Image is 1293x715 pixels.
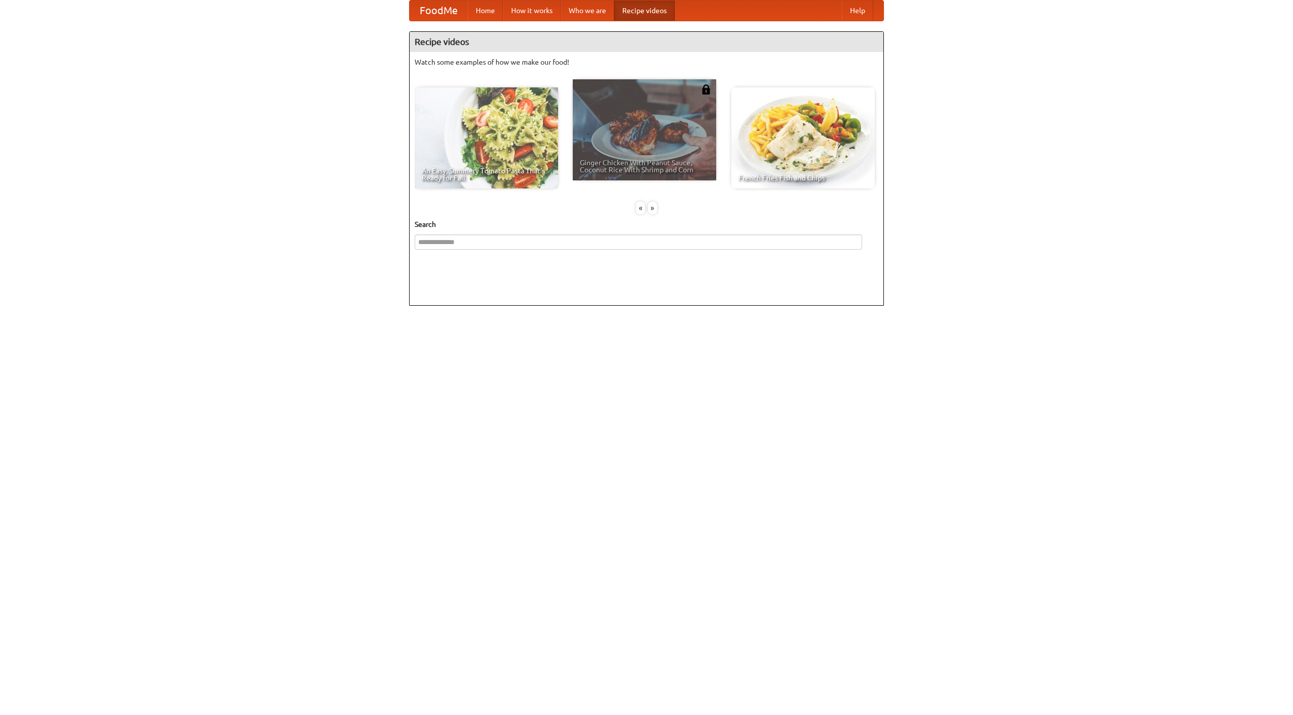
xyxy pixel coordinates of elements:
[701,84,711,94] img: 483408.png
[415,87,558,188] a: An Easy, Summery Tomato Pasta That's Ready for Fall
[738,174,868,181] span: French Fries Fish and Chips
[561,1,614,21] a: Who we are
[503,1,561,21] a: How it works
[410,32,883,52] h4: Recipe videos
[422,167,551,181] span: An Easy, Summery Tomato Pasta That's Ready for Fall
[842,1,873,21] a: Help
[415,219,878,229] h5: Search
[648,202,657,214] div: »
[410,1,468,21] a: FoodMe
[415,57,878,67] p: Watch some examples of how we make our food!
[614,1,675,21] a: Recipe videos
[636,202,645,214] div: «
[731,87,875,188] a: French Fries Fish and Chips
[468,1,503,21] a: Home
